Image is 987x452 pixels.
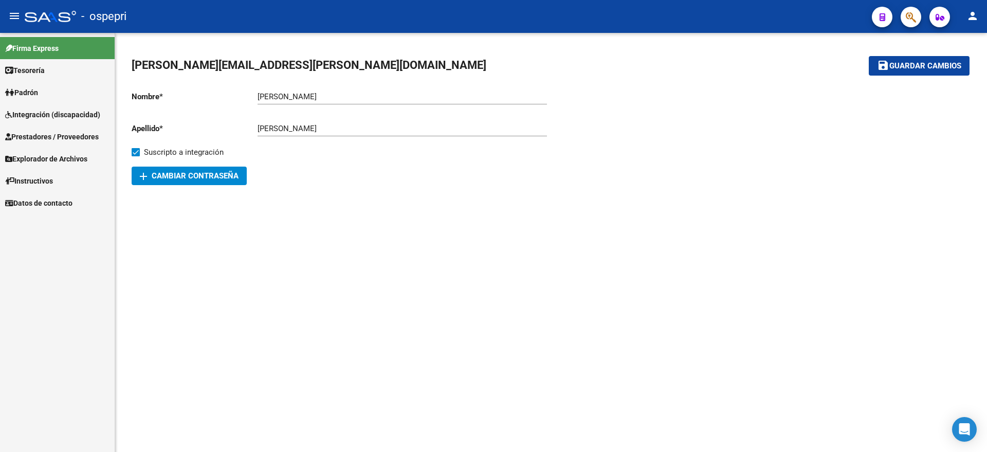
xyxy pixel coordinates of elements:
mat-icon: add [137,170,150,183]
mat-icon: person [966,10,979,22]
span: [PERSON_NAME][EMAIL_ADDRESS][PERSON_NAME][DOMAIN_NAME] [132,59,486,71]
span: Instructivos [5,175,53,187]
span: Explorador de Archivos [5,153,87,165]
span: Datos de contacto [5,197,72,209]
span: Tesorería [5,65,45,76]
span: Prestadores / Proveedores [5,131,99,142]
span: Padrón [5,87,38,98]
p: Apellido [132,123,258,134]
p: Nombre [132,91,258,102]
span: Integración (discapacidad) [5,109,100,120]
span: Guardar cambios [889,62,961,71]
mat-icon: save [877,59,889,71]
span: Cambiar Contraseña [140,171,239,180]
span: - ospepri [81,5,126,28]
button: Cambiar Contraseña [132,167,247,185]
mat-icon: menu [8,10,21,22]
div: Open Intercom Messenger [952,417,977,442]
span: Suscripto a integración [144,146,224,158]
button: Guardar cambios [869,56,970,75]
span: Firma Express [5,43,59,54]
